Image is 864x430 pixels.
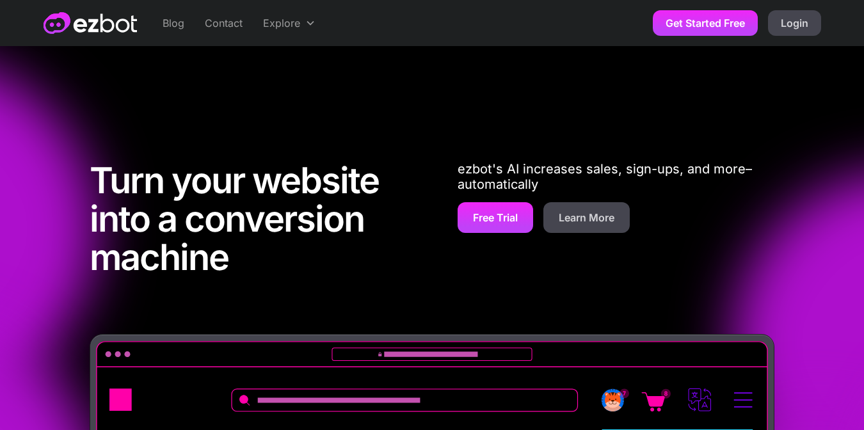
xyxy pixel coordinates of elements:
h1: Turn your website into a conversion machine [90,161,406,283]
a: Free Trial [458,202,533,233]
a: Get Started Free [653,10,758,36]
a: Login [768,10,821,36]
a: Learn More [543,202,630,233]
a: home [44,12,137,34]
p: ezbot's AI increases sales, sign-ups, and more–automatically [458,161,774,192]
div: Explore [263,15,300,31]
